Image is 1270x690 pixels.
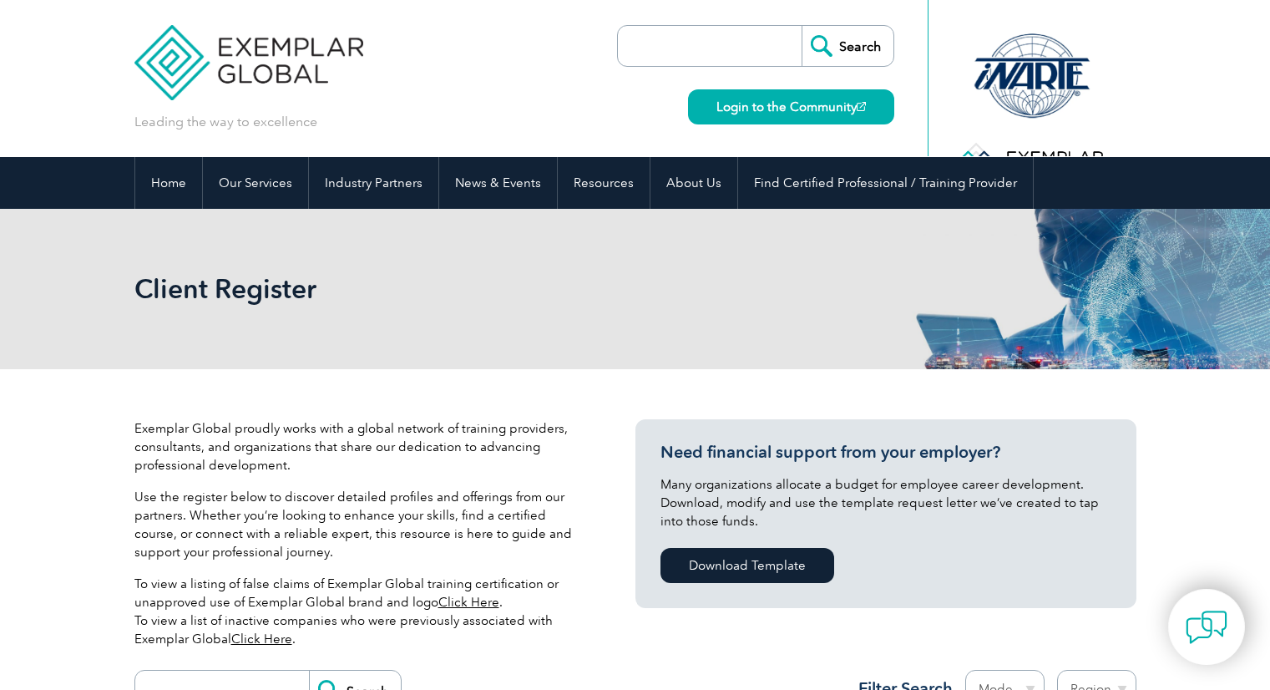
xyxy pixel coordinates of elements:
[135,157,202,209] a: Home
[738,157,1033,209] a: Find Certified Professional / Training Provider
[439,157,557,209] a: News & Events
[688,89,894,124] a: Login to the Community
[802,26,893,66] input: Search
[558,157,650,209] a: Resources
[660,548,834,583] a: Download Template
[660,475,1111,530] p: Many organizations allocate a budget for employee career development. Download, modify and use th...
[134,276,836,302] h2: Client Register
[309,157,438,209] a: Industry Partners
[1186,606,1227,648] img: contact-chat.png
[134,113,317,131] p: Leading the way to excellence
[134,575,585,648] p: To view a listing of false claims of Exemplar Global training certification or unapproved use of ...
[660,442,1111,463] h3: Need financial support from your employer?
[134,419,585,474] p: Exemplar Global proudly works with a global network of training providers, consultants, and organ...
[650,157,737,209] a: About Us
[134,488,585,561] p: Use the register below to discover detailed profiles and offerings from our partners. Whether you...
[231,632,292,647] a: Click Here
[203,157,308,209] a: Our Services
[857,102,866,111] img: open_square.png
[438,595,499,610] a: Click Here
